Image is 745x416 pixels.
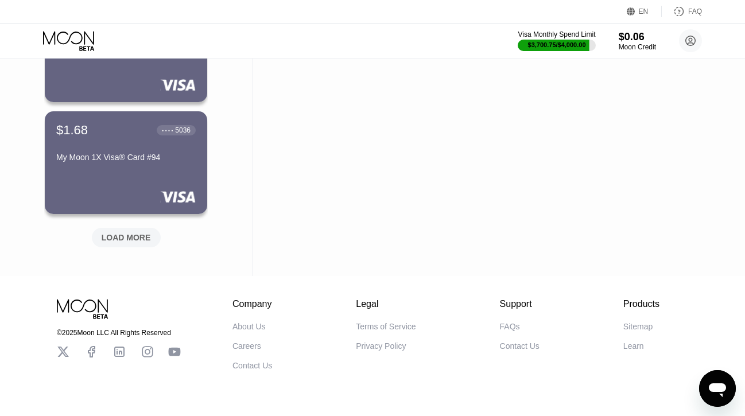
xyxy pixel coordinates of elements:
[623,341,644,351] div: Learn
[528,41,586,48] div: $3,700.75 / $4,000.00
[623,322,653,331] div: Sitemap
[619,43,656,51] div: Moon Credit
[356,299,416,309] div: Legal
[639,7,649,15] div: EN
[232,322,266,331] div: About Us
[688,7,702,15] div: FAQ
[45,111,207,214] div: $1.68● ● ● ●5036My Moon 1X Visa® Card #94
[500,299,540,309] div: Support
[356,322,416,331] div: Terms of Service
[356,341,406,351] div: Privacy Policy
[662,6,702,17] div: FAQ
[500,341,540,351] div: Contact Us
[56,123,88,138] div: $1.68
[83,223,169,247] div: LOAD MORE
[500,322,520,331] div: FAQs
[623,299,659,309] div: Products
[162,129,173,132] div: ● ● ● ●
[518,30,595,38] div: Visa Monthly Spend Limit
[232,341,261,351] div: Careers
[699,370,736,407] iframe: Кнопка запуска окна обмена сообщениями
[232,361,272,370] div: Contact Us
[619,31,656,51] div: $0.06Moon Credit
[56,153,196,162] div: My Moon 1X Visa® Card #94
[619,31,656,43] div: $0.06
[102,232,151,243] div: LOAD MORE
[175,126,191,134] div: 5036
[232,299,272,309] div: Company
[627,6,662,17] div: EN
[518,30,595,51] div: Visa Monthly Spend Limit$3,700.75/$4,000.00
[57,329,181,337] div: © 2025 Moon LLC All Rights Reserved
